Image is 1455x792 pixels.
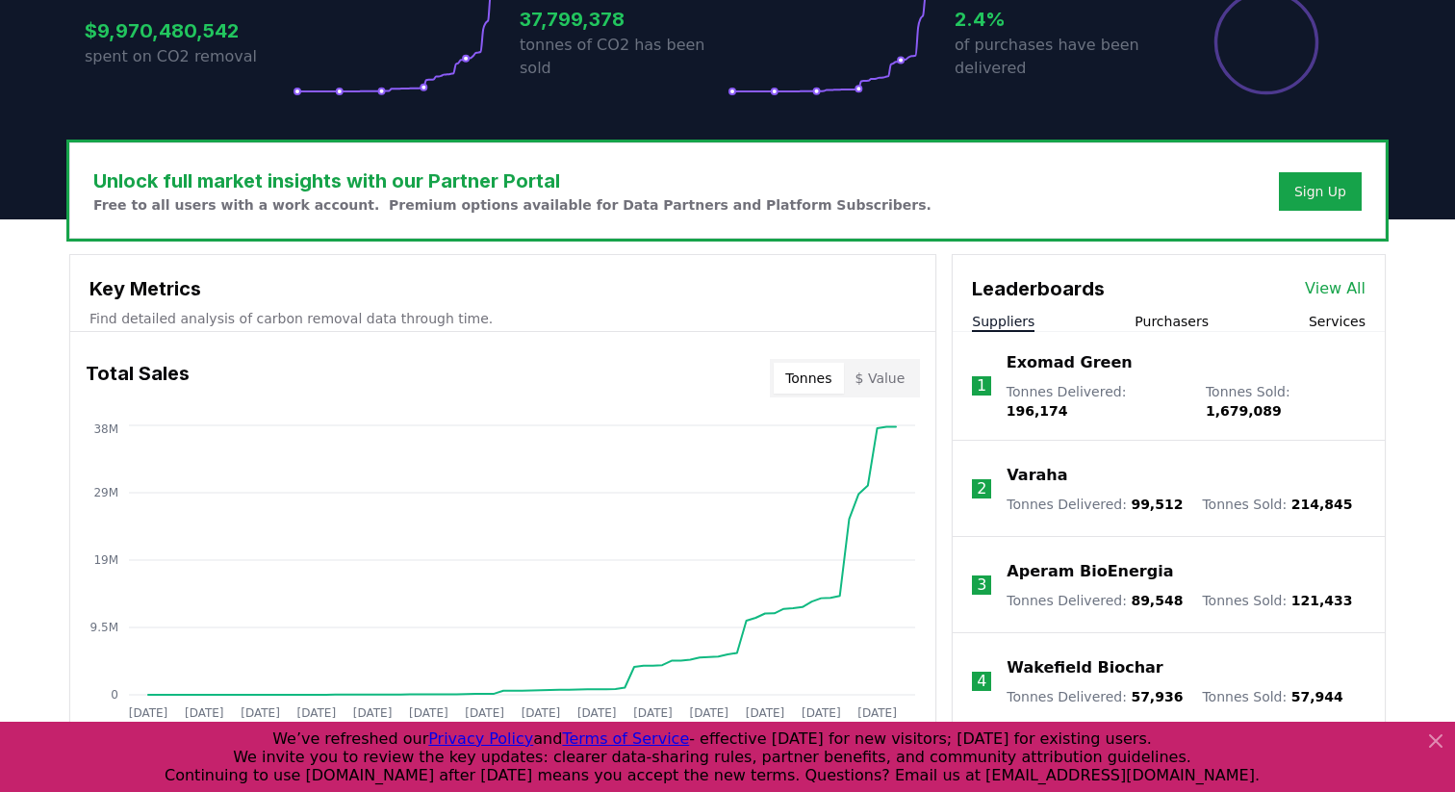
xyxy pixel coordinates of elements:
tspan: [DATE] [577,706,617,720]
p: Tonnes Delivered : [1007,495,1183,514]
p: tonnes of CO2 has been sold [520,34,727,80]
p: 2 [977,477,986,500]
p: Free to all users with a work account. Premium options available for Data Partners and Platform S... [93,195,932,215]
button: Purchasers [1135,312,1209,331]
h3: 37,799,378 [520,5,727,34]
p: Tonnes Sold : [1206,382,1366,421]
tspan: [DATE] [409,706,448,720]
button: Tonnes [774,363,843,394]
p: 3 [977,574,986,597]
p: spent on CO2 removal [85,45,293,68]
p: Tonnes Sold : [1202,687,1342,706]
span: 214,845 [1291,497,1353,512]
span: 57,944 [1291,689,1343,704]
p: Tonnes Delivered : [1007,687,1183,706]
tspan: [DATE] [633,706,673,720]
button: Services [1309,312,1366,331]
button: Suppliers [972,312,1034,331]
tspan: 9.5M [90,621,118,634]
h3: 2.4% [955,5,1162,34]
span: 121,433 [1291,593,1353,608]
a: Wakefield Biochar [1007,656,1162,679]
span: 196,174 [1007,403,1068,419]
tspan: 0 [111,688,118,702]
p: Tonnes Delivered : [1007,591,1183,610]
tspan: 38M [93,422,118,436]
tspan: [DATE] [746,706,785,720]
p: of purchases have been delivered [955,34,1162,80]
p: Tonnes Sold : [1202,495,1352,514]
tspan: [DATE] [185,706,224,720]
span: 99,512 [1131,497,1183,512]
p: Tonnes Delivered : [1007,382,1187,421]
h3: $9,970,480,542 [85,16,293,45]
a: Varaha [1007,464,1067,487]
button: $ Value [844,363,917,394]
a: View All [1305,277,1366,300]
tspan: [DATE] [465,706,504,720]
tspan: 29M [93,486,118,499]
span: 89,548 [1131,593,1183,608]
tspan: [DATE] [129,706,168,720]
p: 1 [977,374,986,397]
p: 4 [977,670,986,693]
tspan: [DATE] [353,706,393,720]
button: Sign Up [1279,172,1362,211]
h3: Leaderboards [972,274,1105,303]
tspan: [DATE] [857,706,897,720]
tspan: [DATE] [802,706,841,720]
tspan: [DATE] [689,706,728,720]
h3: Unlock full market insights with our Partner Portal [93,166,932,195]
tspan: [DATE] [297,706,337,720]
a: Aperam BioEnergia [1007,560,1173,583]
tspan: [DATE] [241,706,280,720]
p: Find detailed analysis of carbon removal data through time. [89,309,916,328]
span: 1,679,089 [1206,403,1282,419]
span: 57,936 [1131,689,1183,704]
tspan: 19M [93,553,118,567]
a: Exomad Green [1007,351,1133,374]
h3: Key Metrics [89,274,916,303]
tspan: [DATE] [522,706,561,720]
a: Sign Up [1294,182,1346,201]
p: Tonnes Sold : [1202,591,1352,610]
h3: Total Sales [86,359,190,397]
